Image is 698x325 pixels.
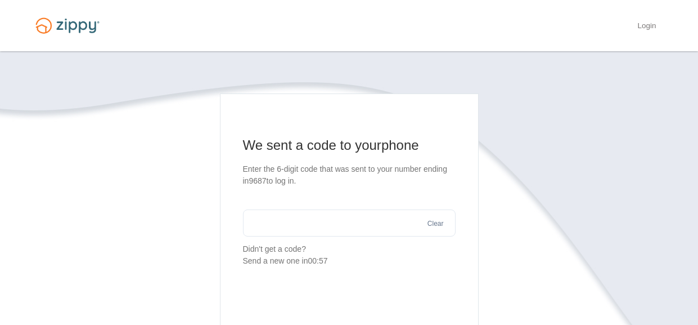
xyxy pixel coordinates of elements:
[243,243,456,267] p: Didn't get a code?
[29,12,106,39] img: Logo
[243,255,456,267] div: Send a new one in 00:57
[424,219,447,229] button: Clear
[243,136,456,154] h1: We sent a code to your phone
[243,163,456,187] p: Enter the 6-digit code that was sent to your number ending in 9687 to log in.
[637,21,656,33] a: Login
